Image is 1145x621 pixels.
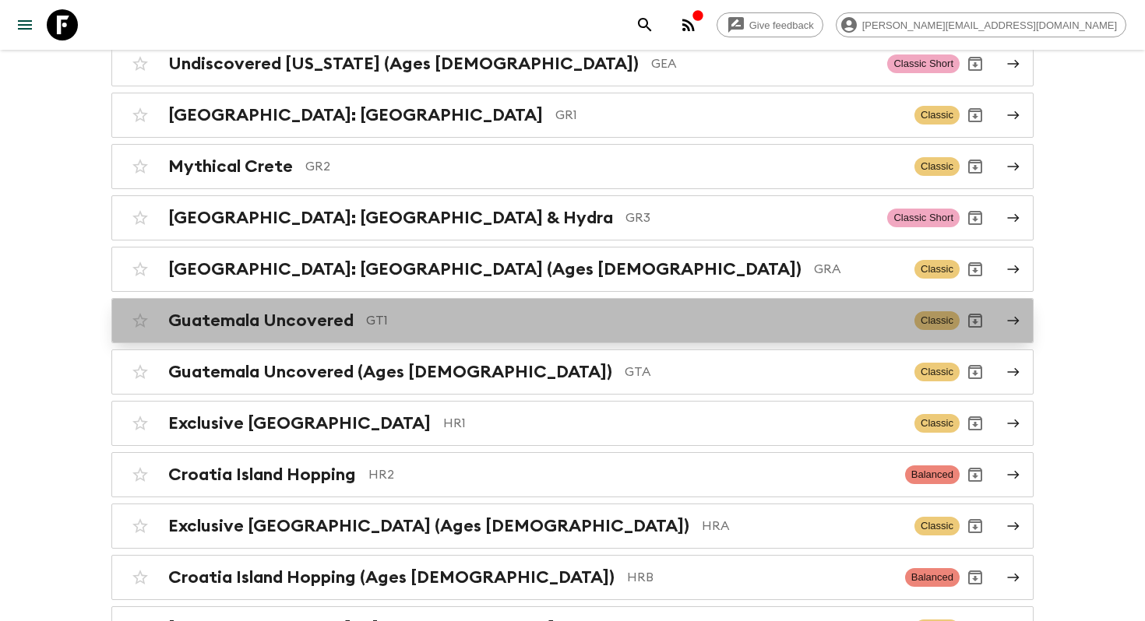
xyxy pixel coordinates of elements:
[960,356,991,388] button: Archive
[111,401,1034,446] a: Exclusive [GEOGRAPHIC_DATA]HR1ClassicArchive
[111,503,1034,549] a: Exclusive [GEOGRAPHIC_DATA] (Ages [DEMOGRAPHIC_DATA])HRAClassicArchive
[914,414,960,433] span: Classic
[111,93,1034,138] a: [GEOGRAPHIC_DATA]: [GEOGRAPHIC_DATA]GR1ClassicArchive
[836,12,1126,37] div: [PERSON_NAME][EMAIL_ADDRESS][DOMAIN_NAME]
[168,465,356,485] h2: Croatia Island Hopping
[960,202,991,233] button: Archive
[111,247,1034,292] a: [GEOGRAPHIC_DATA]: [GEOGRAPHIC_DATA] (Ages [DEMOGRAPHIC_DATA])GRAClassicArchive
[111,41,1034,86] a: Undiscovered [US_STATE] (Ages [DEMOGRAPHIC_DATA])GEAClassic ShortArchive
[111,298,1034,343] a: Guatemala UncoveredGT1ClassicArchive
[366,311,902,330] p: GT1
[814,260,902,279] p: GRA
[168,516,689,536] h2: Exclusive [GEOGRAPHIC_DATA] (Ages [DEMOGRAPHIC_DATA])
[168,310,354,331] h2: Guatemala Uncovered
[111,195,1034,240] a: [GEOGRAPHIC_DATA]: [GEOGRAPHIC_DATA] & HydraGR3Classic ShortArchive
[168,208,613,228] h2: [GEOGRAPHIC_DATA]: [GEOGRAPHIC_DATA] & Hydra
[9,9,41,40] button: menu
[443,414,902,433] p: HR1
[168,156,293,177] h2: Mythical Crete
[305,157,902,176] p: GR2
[914,157,960,176] span: Classic
[887,54,960,73] span: Classic Short
[168,413,431,433] h2: Exclusive [GEOGRAPHIC_DATA]
[168,54,639,74] h2: Undiscovered [US_STATE] (Ages [DEMOGRAPHIC_DATA])
[741,19,823,31] span: Give feedback
[905,465,960,484] span: Balanced
[914,517,960,535] span: Classic
[168,362,612,382] h2: Guatemala Uncovered (Ages [DEMOGRAPHIC_DATA])
[368,465,893,484] p: HR2
[914,363,960,381] span: Classic
[960,459,991,490] button: Archive
[914,260,960,279] span: Classic
[854,19,1126,31] span: [PERSON_NAME][EMAIL_ADDRESS][DOMAIN_NAME]
[960,510,991,542] button: Archive
[168,105,543,125] h2: [GEOGRAPHIC_DATA]: [GEOGRAPHIC_DATA]
[651,54,875,73] p: GEA
[168,567,615,588] h2: Croatia Island Hopping (Ages [DEMOGRAPHIC_DATA])
[905,568,960,587] span: Balanced
[625,363,902,381] p: GTA
[627,568,893,587] p: HRB
[960,48,991,79] button: Archive
[960,562,991,593] button: Archive
[111,452,1034,497] a: Croatia Island HoppingHR2BalancedArchive
[111,349,1034,395] a: Guatemala Uncovered (Ages [DEMOGRAPHIC_DATA])GTAClassicArchive
[914,106,960,125] span: Classic
[629,9,661,40] button: search adventures
[960,254,991,285] button: Archive
[111,555,1034,600] a: Croatia Island Hopping (Ages [DEMOGRAPHIC_DATA])HRBBalancedArchive
[960,100,991,131] button: Archive
[625,209,875,227] p: GR3
[111,144,1034,189] a: Mythical CreteGR2ClassicArchive
[960,408,991,439] button: Archive
[702,517,902,535] p: HRA
[914,311,960,330] span: Classic
[717,12,823,37] a: Give feedback
[960,151,991,182] button: Archive
[887,209,960,227] span: Classic Short
[555,106,902,125] p: GR1
[168,259,801,279] h2: [GEOGRAPHIC_DATA]: [GEOGRAPHIC_DATA] (Ages [DEMOGRAPHIC_DATA])
[960,305,991,336] button: Archive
